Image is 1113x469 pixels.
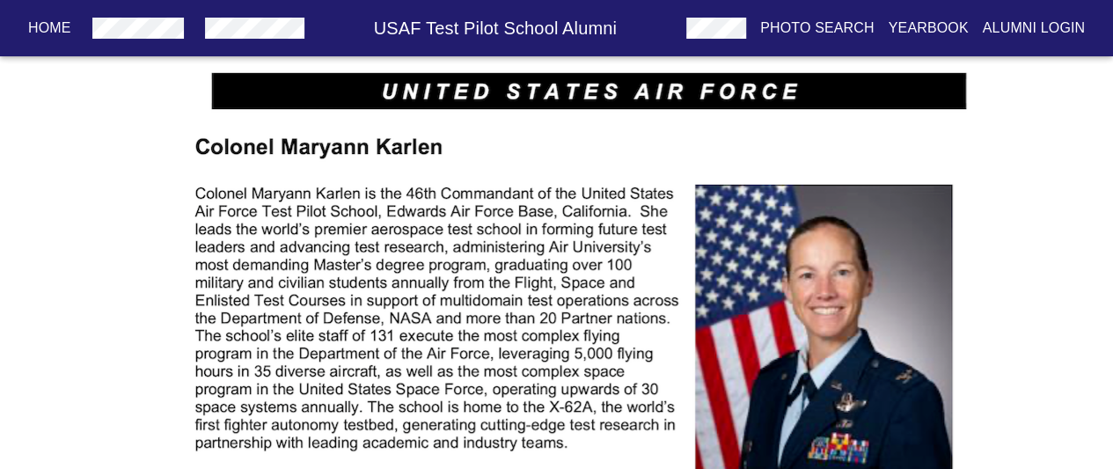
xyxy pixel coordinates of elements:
[760,18,875,39] p: Photo Search
[983,18,1086,39] p: Alumni Login
[976,12,1093,44] button: Alumni Login
[28,18,71,39] p: Home
[21,12,78,44] button: Home
[753,12,882,44] button: Photo Search
[888,18,968,39] p: Yearbook
[881,12,975,44] button: Yearbook
[311,14,679,42] h6: USAF Test Pilot School Alumni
